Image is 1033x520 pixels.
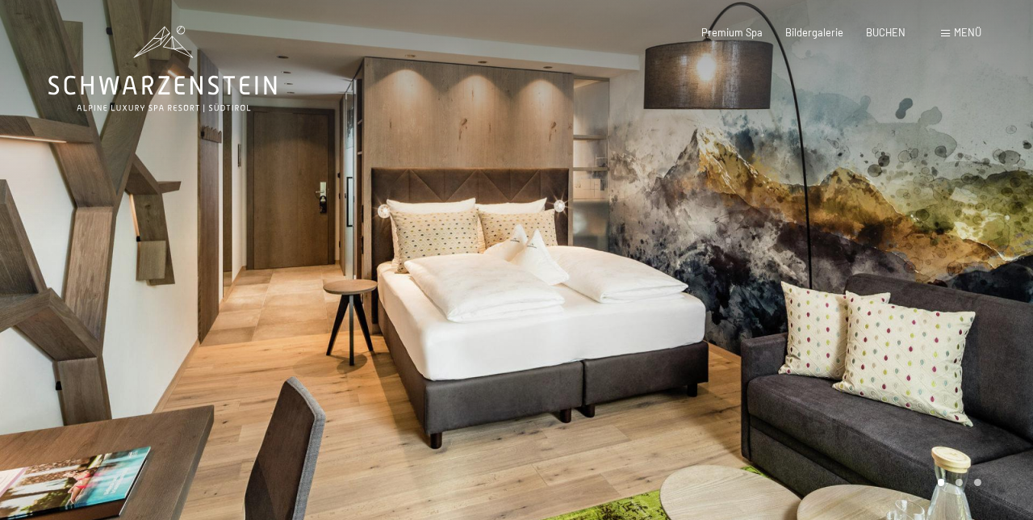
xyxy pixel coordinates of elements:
a: Bildergalerie [785,26,843,39]
a: Premium Spa [701,26,763,39]
a: BUCHEN [866,26,905,39]
span: Menü [954,26,981,39]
